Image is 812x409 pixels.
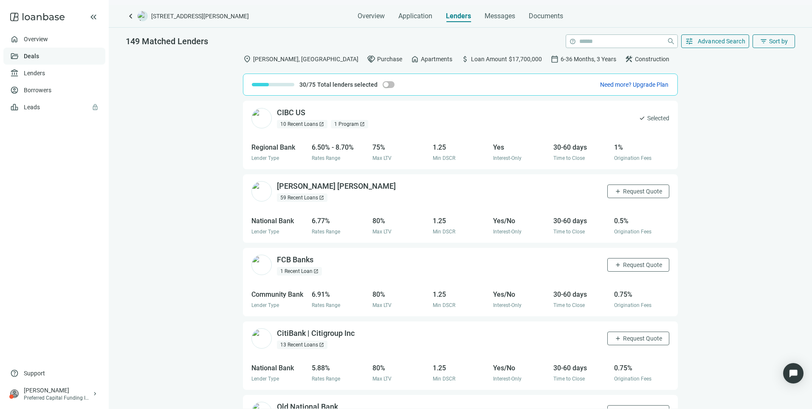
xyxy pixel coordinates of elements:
span: Rates Range [312,376,340,382]
img: 81431b64-c139-4b74-99d0-3e69cb6d43d1 [251,255,272,275]
span: Min DSCR [433,229,455,235]
div: 80% [372,289,428,300]
span: Request Quote [623,335,662,342]
span: Lender Type [251,302,279,308]
div: 0.75% [614,289,669,300]
div: [PERSON_NAME] [PERSON_NAME] [277,181,396,192]
span: Time to Close [553,302,585,308]
a: Overview [24,36,48,43]
div: Yes [493,142,548,153]
span: Min DSCR [433,155,455,161]
span: Min DSCR [433,376,455,382]
span: add [615,261,621,268]
div: 0.5% [614,216,669,226]
div: 1.25 [433,289,488,300]
span: Max LTV [372,376,392,382]
div: 6.91% [312,289,367,300]
div: Yes/No [493,289,548,300]
span: construction [625,55,633,63]
div: 0.75% [614,363,669,373]
div: 30-60 days [553,289,609,300]
div: 1% [614,142,669,153]
div: 13 Recent Loans [277,341,327,349]
span: Rates Range [312,302,340,308]
span: Purchase [377,54,402,64]
div: 1.25 [433,142,488,153]
span: add [615,335,621,342]
span: 6-36 Months, 3 Years [561,54,616,64]
span: tune [685,37,694,45]
span: open_in_new [319,122,324,127]
span: filter_list [760,37,767,45]
img: 68941e63-d75b-4c6e-92ee-fc3b76cd4dc4.png [251,328,272,349]
div: 1.25 [433,216,488,226]
span: Lenders [446,12,471,20]
span: Total lenders selected [317,80,378,89]
span: Construction [635,54,669,64]
button: keyboard_double_arrow_left [88,12,99,22]
div: 30-60 days [553,363,609,373]
div: 1.25 [433,363,488,373]
div: 30-60 days [553,142,609,153]
span: Origination Fees [614,376,651,382]
span: Documents [529,12,563,20]
div: National Bank [251,216,307,226]
img: 643335f0-a381-496f-ba52-afe3a5485634.png [251,181,272,202]
span: Lender Type [251,155,279,161]
span: [PERSON_NAME], [GEOGRAPHIC_DATA] [253,54,358,64]
div: 1 Recent Loan [277,267,322,276]
span: Min DSCR [433,302,455,308]
span: Rates Range [312,229,340,235]
div: 30-60 days [553,216,609,226]
div: 6.77% [312,216,367,226]
div: Preferred Capital Funding INC. [24,395,92,401]
span: Messages [485,12,515,20]
span: Overview [358,12,385,20]
div: Open Intercom Messenger [783,363,804,383]
div: 10 Recent Loans [277,120,327,128]
span: Advanced Search [698,38,746,45]
span: open_in_new [319,195,324,200]
div: Yes/No [493,216,548,226]
button: addRequest Quote [607,332,669,345]
div: Community Bank [251,289,307,300]
span: Interest-Only [493,302,522,308]
div: CIBC US [277,108,305,118]
span: calendar_today [550,55,559,63]
div: 80% [372,216,428,226]
span: open_in_new [313,269,319,274]
a: Borrowers [24,87,51,94]
a: keyboard_arrow_left [126,11,136,21]
span: Request Quote [623,188,662,195]
span: Origination Fees [614,229,651,235]
span: $17,700,000 [509,54,542,64]
span: Lender Type [251,229,279,235]
span: keyboard_arrow_right [92,390,99,397]
div: Yes/No [493,363,548,373]
a: Lenders [24,70,45,77]
div: Regional Bank [251,142,307,153]
span: Interest-Only [493,155,522,161]
span: attach_money [461,55,469,63]
div: Loan Amount [461,55,542,63]
span: Apartments [421,54,452,64]
span: person [10,389,19,398]
span: check [639,115,646,122]
span: 149 Matched Lenders [126,36,208,46]
div: FCB Banks [277,255,313,265]
button: Need more? Upgrade Plan [600,80,669,89]
span: Origination Fees [614,155,651,161]
span: [STREET_ADDRESS][PERSON_NAME] [151,12,249,20]
span: Need more? Upgrade Plan [600,81,668,88]
span: 30/75 [299,80,316,89]
div: 5.88% [312,363,367,373]
div: 80% [372,363,428,373]
span: add [615,188,621,195]
span: Request Quote [623,261,662,268]
span: Interest-Only [493,376,522,382]
img: 24dd7366-f0f7-4b02-8183-b6557b4b2b4f [251,108,272,128]
button: addRequest Quote [607,185,669,198]
span: Support [24,369,45,378]
a: Deals [24,53,39,60]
